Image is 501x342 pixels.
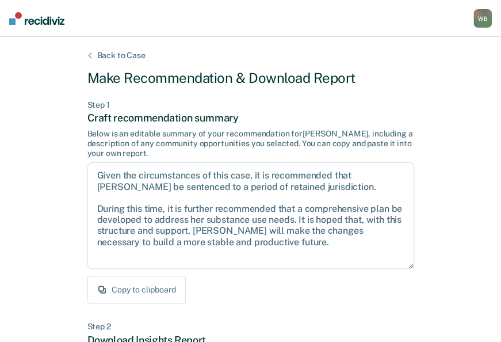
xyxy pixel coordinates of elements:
div: Back to Case [83,51,159,60]
button: Copy to clipboard [87,276,186,303]
div: Step 2 [87,322,414,332]
div: Craft recommendation summary [87,112,414,124]
textarea: Given the circumstances of this case, it is recommended that [PERSON_NAME] be sentenced to a peri... [87,162,414,269]
div: Step 1 [87,100,414,110]
div: W B [473,9,492,28]
div: Make Recommendation & Download Report [87,70,414,86]
img: Recidiviz [9,12,64,25]
div: Below is an editable summary of your recommendation for [PERSON_NAME] , including a description o... [87,129,414,158]
button: WB [473,9,492,28]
